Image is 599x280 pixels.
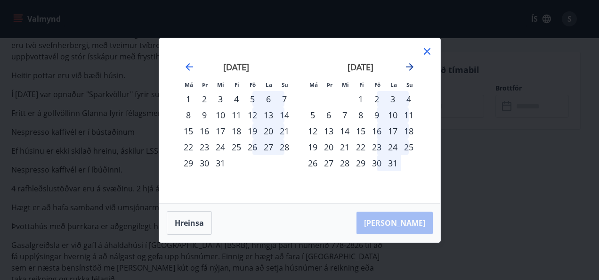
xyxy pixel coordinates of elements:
div: 3 [212,91,228,107]
div: 1 [353,91,369,107]
div: 30 [196,155,212,171]
td: Choose laugardagur, 3. janúar 2026 as your check-in date. It’s available. [385,91,401,107]
td: Choose þriðjudagur, 9. desember 2025 as your check-in date. It’s available. [196,107,212,123]
div: 22 [353,139,369,155]
td: Choose sunnudagur, 11. janúar 2026 as your check-in date. It’s available. [401,107,417,123]
td: Choose föstudagur, 19. desember 2025 as your check-in date. It’s available. [244,123,260,139]
strong: [DATE] [348,61,373,73]
td: Choose sunnudagur, 14. desember 2025 as your check-in date. It’s available. [276,107,292,123]
td: Choose sunnudagur, 7. desember 2025 as your check-in date. It’s available. [276,91,292,107]
div: 16 [369,123,385,139]
small: Má [309,81,318,88]
td: Choose föstudagur, 26. desember 2025 as your check-in date. It’s available. [244,139,260,155]
td: Choose föstudagur, 30. janúar 2026 as your check-in date. It’s available. [369,155,385,171]
small: Mi [342,81,349,88]
div: 17 [385,123,401,139]
div: 16 [196,123,212,139]
td: Choose mánudagur, 29. desember 2025 as your check-in date. It’s available. [180,155,196,171]
td: Choose sunnudagur, 25. janúar 2026 as your check-in date. It’s available. [401,139,417,155]
td: Choose þriðjudagur, 20. janúar 2026 as your check-in date. It’s available. [321,139,337,155]
div: 19 [305,139,321,155]
td: Choose fimmtudagur, 25. desember 2025 as your check-in date. It’s available. [228,139,244,155]
td: Choose sunnudagur, 18. janúar 2026 as your check-in date. It’s available. [401,123,417,139]
div: 6 [321,107,337,123]
td: Choose fimmtudagur, 11. desember 2025 as your check-in date. It’s available. [228,107,244,123]
div: Calendar [170,49,429,192]
td: Choose laugardagur, 6. desember 2025 as your check-in date. It’s available. [260,91,276,107]
td: Choose föstudagur, 23. janúar 2026 as your check-in date. It’s available. [369,139,385,155]
div: 3 [385,91,401,107]
small: La [390,81,397,88]
div: 5 [244,91,260,107]
div: 15 [180,123,196,139]
div: 23 [369,139,385,155]
div: 19 [244,123,260,139]
td: Choose mánudagur, 12. janúar 2026 as your check-in date. It’s available. [305,123,321,139]
div: 7 [276,91,292,107]
td: Choose mánudagur, 1. desember 2025 as your check-in date. It’s available. [180,91,196,107]
td: Choose laugardagur, 31. janúar 2026 as your check-in date. It’s available. [385,155,401,171]
small: Þr [327,81,332,88]
div: 10 [385,107,401,123]
div: 15 [353,123,369,139]
td: Choose föstudagur, 5. desember 2025 as your check-in date. It’s available. [244,91,260,107]
td: Choose miðvikudagur, 21. janúar 2026 as your check-in date. It’s available. [337,139,353,155]
td: Choose þriðjudagur, 6. janúar 2026 as your check-in date. It’s available. [321,107,337,123]
div: 29 [353,155,369,171]
small: La [266,81,272,88]
div: 13 [321,123,337,139]
div: 4 [228,91,244,107]
td: Choose fimmtudagur, 18. desember 2025 as your check-in date. It’s available. [228,123,244,139]
td: Choose miðvikudagur, 3. desember 2025 as your check-in date. It’s available. [212,91,228,107]
td: Choose föstudagur, 16. janúar 2026 as your check-in date. It’s available. [369,123,385,139]
td: Choose fimmtudagur, 8. janúar 2026 as your check-in date. It’s available. [353,107,369,123]
div: 27 [321,155,337,171]
div: 18 [228,123,244,139]
div: 9 [196,107,212,123]
td: Choose mánudagur, 19. janúar 2026 as your check-in date. It’s available. [305,139,321,155]
div: 17 [212,123,228,139]
td: Choose föstudagur, 12. desember 2025 as your check-in date. It’s available. [244,107,260,123]
td: Choose mánudagur, 15. desember 2025 as your check-in date. It’s available. [180,123,196,139]
td: Choose fimmtudagur, 15. janúar 2026 as your check-in date. It’s available. [353,123,369,139]
td: Choose þriðjudagur, 16. desember 2025 as your check-in date. It’s available. [196,123,212,139]
div: 26 [244,139,260,155]
div: 30 [369,155,385,171]
td: Choose laugardagur, 13. desember 2025 as your check-in date. It’s available. [260,107,276,123]
div: 21 [337,139,353,155]
div: 8 [180,107,196,123]
td: Choose þriðjudagur, 13. janúar 2026 as your check-in date. It’s available. [321,123,337,139]
div: 29 [180,155,196,171]
div: 24 [385,139,401,155]
small: Þr [202,81,208,88]
td: Choose miðvikudagur, 28. janúar 2026 as your check-in date. It’s available. [337,155,353,171]
td: Choose þriðjudagur, 2. desember 2025 as your check-in date. It’s available. [196,91,212,107]
div: 21 [276,123,292,139]
div: 2 [196,91,212,107]
td: Choose laugardagur, 20. desember 2025 as your check-in date. It’s available. [260,123,276,139]
td: Choose fimmtudagur, 29. janúar 2026 as your check-in date. It’s available. [353,155,369,171]
td: Choose fimmtudagur, 22. janúar 2026 as your check-in date. It’s available. [353,139,369,155]
div: 12 [244,107,260,123]
td: Choose sunnudagur, 28. desember 2025 as your check-in date. It’s available. [276,139,292,155]
div: 4 [401,91,417,107]
small: Fö [374,81,380,88]
td: Choose miðvikudagur, 24. desember 2025 as your check-in date. It’s available. [212,139,228,155]
div: 22 [180,139,196,155]
div: 25 [228,139,244,155]
small: Su [282,81,288,88]
div: 20 [260,123,276,139]
div: Move forward to switch to the next month. [404,61,415,73]
td: Choose miðvikudagur, 17. desember 2025 as your check-in date. It’s available. [212,123,228,139]
td: Choose miðvikudagur, 7. janúar 2026 as your check-in date. It’s available. [337,107,353,123]
div: 12 [305,123,321,139]
td: Choose sunnudagur, 21. desember 2025 as your check-in date. It’s available. [276,123,292,139]
td: Choose föstudagur, 2. janúar 2026 as your check-in date. It’s available. [369,91,385,107]
div: 1 [180,91,196,107]
div: 23 [196,139,212,155]
td: Choose laugardagur, 27. desember 2025 as your check-in date. It’s available. [260,139,276,155]
td: Choose laugardagur, 24. janúar 2026 as your check-in date. It’s available. [385,139,401,155]
small: Fö [250,81,256,88]
div: Move backward to switch to the previous month. [184,61,195,73]
div: 13 [260,107,276,123]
